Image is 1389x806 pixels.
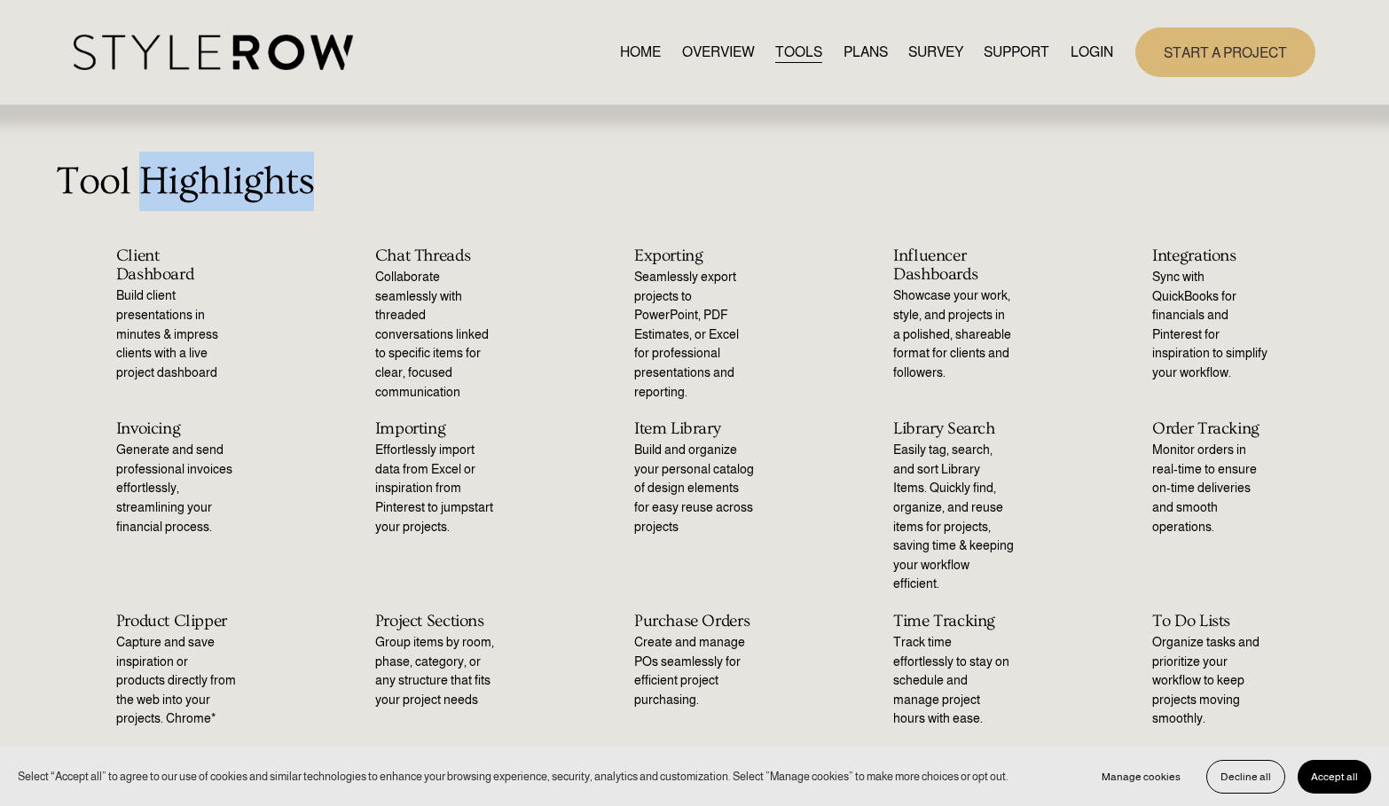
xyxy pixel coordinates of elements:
[634,633,755,709] p: Create and manage POs seamlessly for efficient project purchasing.
[634,441,755,536] p: Build and organize your personal catalog of design elements for easy reuse across projects
[375,633,496,709] p: Group items by room, phase, category, or any structure that fits your project needs
[116,612,237,630] h2: Product Clipper
[620,40,661,64] a: HOME
[56,152,1334,211] p: Tool Highlights
[634,612,755,630] h2: Purchase Orders
[1152,268,1273,383] p: Sync with QuickBooks for financials and Pinterest for inspiration to simplify your workflow.
[116,441,237,536] p: Generate and send professional invoices effortlessly, streamlining your financial process.
[1152,612,1273,630] h2: To Do Lists
[1152,633,1273,729] p: Organize tasks and prioritize your workflow to keep projects moving smoothly.
[908,40,963,64] a: SURVEY
[682,40,755,64] a: OVERVIEW
[1088,760,1194,794] button: Manage cookies
[634,419,755,438] h2: Item Library
[984,42,1049,63] span: SUPPORT
[116,633,237,729] p: Capture and save inspiration or products directly from the web into your projects. Chrome*
[893,419,1014,438] h2: Library Search
[775,40,822,64] a: TOOLS
[375,268,496,402] p: Collaborate seamlessly with threaded conversations linked to specific items for clear, focused co...
[18,768,1008,785] p: Select “Accept all” to agree to our use of cookies and similar technologies to enhance your brows...
[893,612,1014,630] h2: Time Tracking
[984,40,1049,64] a: folder dropdown
[844,40,888,64] a: PLANS
[634,268,755,402] p: Seamlessly export projects to PowerPoint, PDF Estimates, or Excel for professional presentations ...
[375,419,496,438] h2: Importing
[1152,246,1273,265] h2: Integrations
[1206,760,1285,794] button: Decline all
[375,441,496,536] p: Effortlessly import data from Excel or inspiration from Pinterest to jumpstart your projects.
[1135,27,1315,76] a: START A PROJECT
[375,612,496,630] h2: Project Sections
[1220,771,1271,783] span: Decline all
[1071,40,1113,64] a: LOGIN
[893,286,1014,382] p: Showcase your work, style, and projects in a polished, shareable format for clients and followers.
[893,633,1014,729] p: Track time effortlessly to stay on schedule and manage project hours with ease.
[1152,419,1273,438] h2: Order Tracking
[1152,441,1273,536] p: Monitor orders in real-time to ensure on-time deliveries and smooth operations.
[74,35,353,71] img: StyleRow
[1102,771,1181,783] span: Manage cookies
[116,246,237,285] h2: Client Dashboard
[893,246,1014,285] h2: Influencer Dashboards
[634,246,755,265] h2: Exporting
[893,441,1014,594] p: Easily tag, search, and sort Library Items. Quickly find, organize, and reuse items for projects,...
[1298,760,1371,794] button: Accept all
[116,286,237,382] p: Build client presentations in minutes & impress clients with a live project dashboard
[1311,771,1358,783] span: Accept all
[116,419,237,438] h2: Invoicing
[375,246,496,265] h2: Chat Threads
